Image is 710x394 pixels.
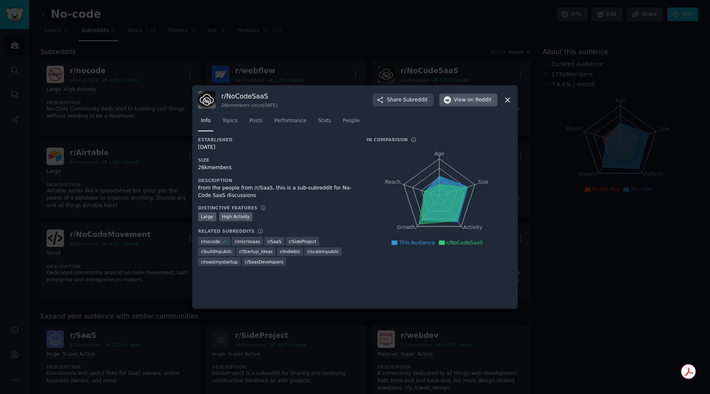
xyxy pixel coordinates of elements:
span: r/ indiebiz [280,249,300,254]
tspan: Activity [463,225,482,231]
span: Topics [222,117,237,125]
h3: Related Subreddits [198,228,255,234]
span: Stats [318,117,331,125]
div: Large [198,212,216,221]
span: r/ SideProject [289,239,316,244]
span: r/ SaaS [267,239,282,244]
a: Performance [271,114,309,131]
span: This Audience [399,240,435,246]
a: Info [198,114,213,131]
tspan: Growth [397,225,415,231]
span: r/ Startup_Ideas [239,249,272,254]
span: r/ nocode [201,239,220,244]
span: Info [201,117,211,125]
h3: In Comparison [367,137,408,143]
button: Viewon Reddit [439,94,497,107]
tspan: Reach [385,179,401,185]
span: Performance [274,117,306,125]
span: Subreddit [403,96,428,104]
div: High Activity [219,212,253,221]
span: r/ roastmystartup [201,259,238,265]
span: on Reddit [468,96,492,104]
a: Topics [219,114,240,131]
h3: Established [198,137,355,143]
tspan: Size [478,179,488,185]
button: ShareSubreddit [372,94,433,107]
a: Posts [246,114,265,131]
span: View [454,96,492,104]
span: r/NoCodeSaaS [446,240,483,246]
div: 26k members [198,164,355,172]
tspan: Age [434,151,444,157]
span: r/ buildinpublic [201,249,232,254]
span: r/ scaleinpublic [307,249,339,254]
h3: Description [198,177,355,183]
span: Share [387,96,428,104]
div: 26k members since [DATE] [221,102,277,108]
h3: Size [198,157,355,163]
h3: Distinctive Features [198,205,257,211]
h3: r/ NoCodeSaaS [221,92,277,101]
span: Posts [249,117,262,125]
span: r/ microsaas [235,239,260,244]
img: NoCodeSaaS [198,91,215,108]
span: r/ SaasDevelopers [245,259,283,265]
a: Stats [315,114,334,131]
div: From the people from /r/SaaS, this is a sub-subreddit for No-Code SaaS discussions [198,185,355,199]
a: People [340,114,362,131]
div: [DATE] [198,144,355,151]
span: People [343,117,360,125]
